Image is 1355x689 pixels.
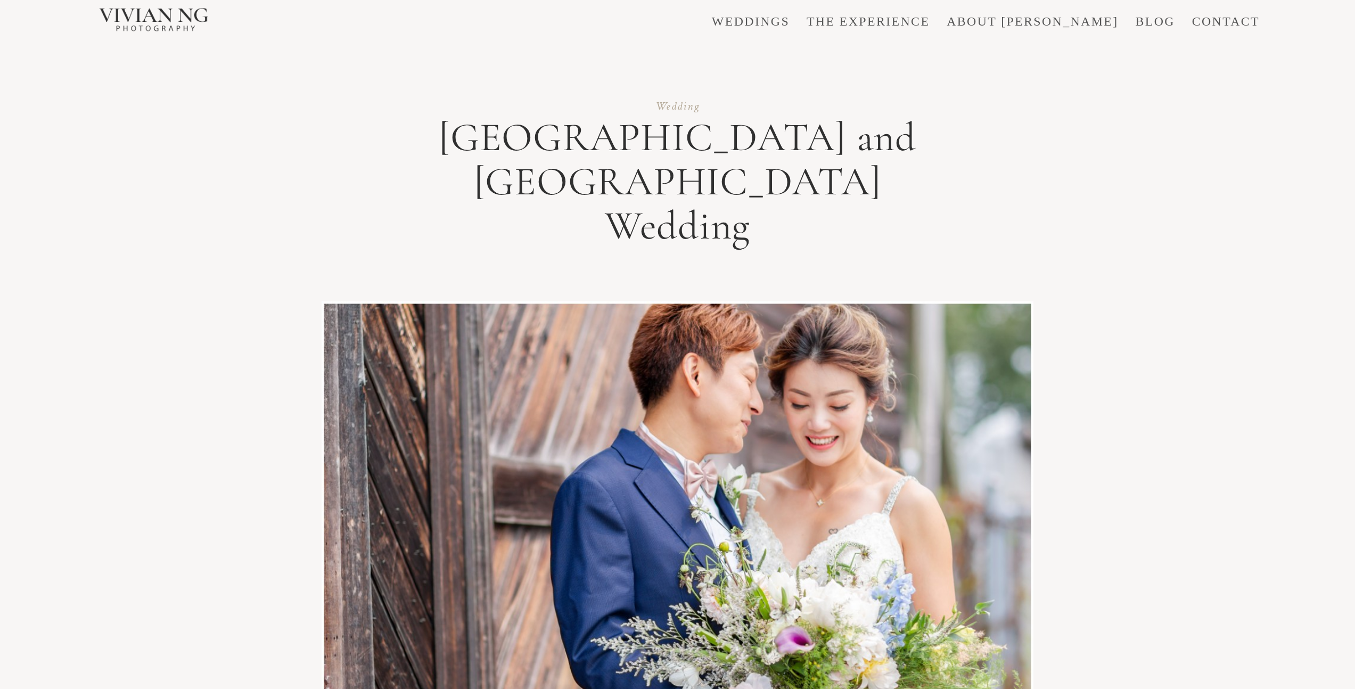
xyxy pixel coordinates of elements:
a: Wedding [655,99,700,114]
a: CONTACT [1192,15,1260,28]
a: THE EXPERIENCE [807,15,930,28]
a: BLOG [1135,15,1175,28]
a: ABOUT [PERSON_NAME] [947,15,1118,28]
a: WEDDINGS [712,15,790,28]
h1: [GEOGRAPHIC_DATA] and [GEOGRAPHIC_DATA] Wedding [397,116,958,248]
